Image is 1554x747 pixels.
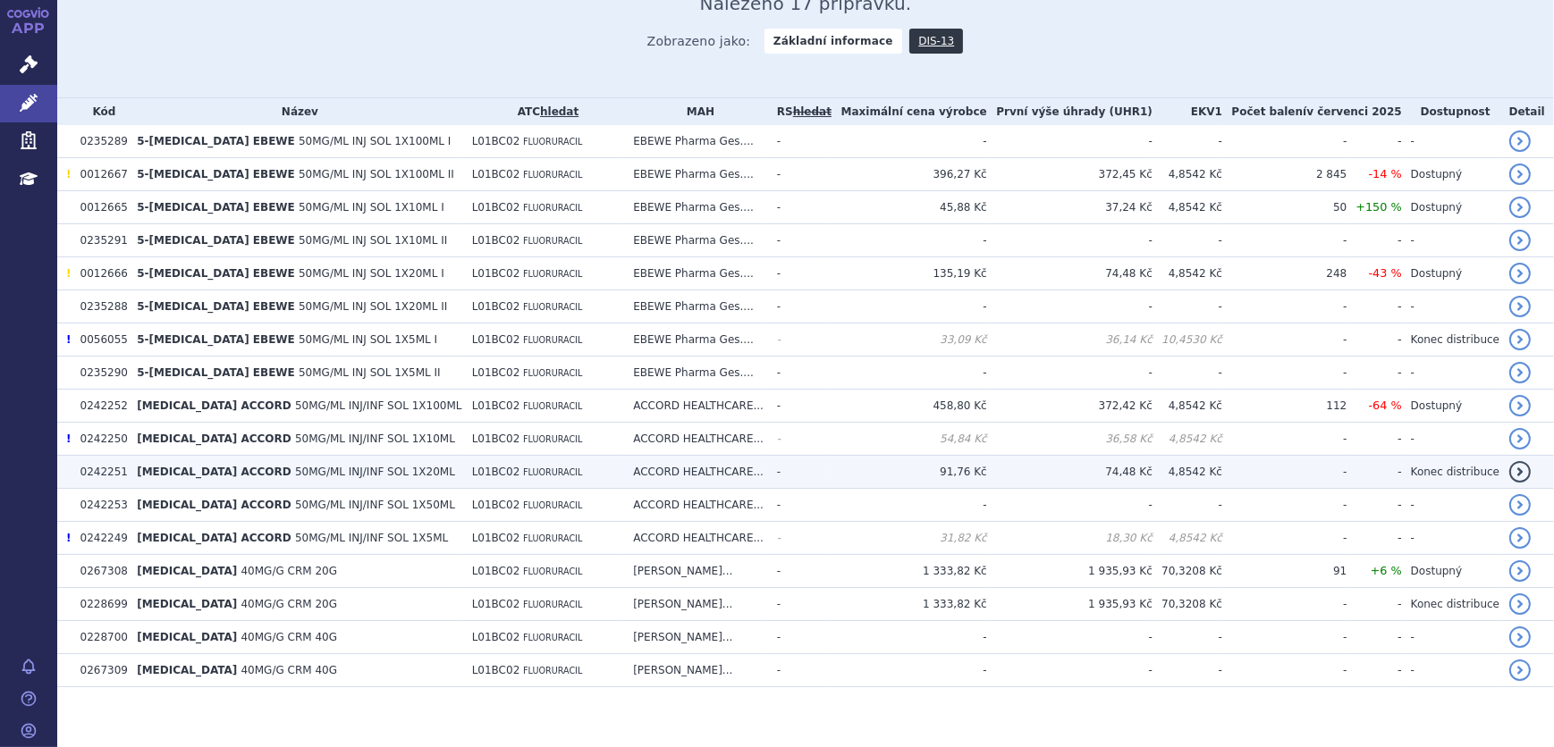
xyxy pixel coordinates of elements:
[1222,357,1347,390] td: -
[523,467,582,477] span: FLUORURACIL
[832,522,987,555] td: 31,82 Kč
[1222,522,1347,555] td: -
[523,302,582,312] span: FLUORURACIL
[1371,564,1402,577] span: +6 %
[624,98,768,125] th: MAH
[768,323,832,357] td: -
[768,257,832,290] td: -
[1402,654,1500,687] td: -
[137,333,295,346] span: 5-[MEDICAL_DATA] EBEWE
[1500,98,1554,125] th: Detail
[987,489,1153,522] td: -
[128,98,463,125] th: Název
[768,158,832,191] td: -
[72,555,129,588] td: 0267308
[523,500,582,510] span: FLUORURACIL
[137,432,291,445] span: [MEDICAL_DATA] ACCORD
[1347,456,1401,489] td: -
[299,300,447,313] span: 50MG/ML INJ SOL 1X20ML II
[832,423,987,456] td: 54,84 Kč
[299,267,444,280] span: 50MG/ML INJ SOL 1X20ML I
[137,631,237,643] span: [MEDICAL_DATA]
[987,98,1153,125] th: První výše úhrady (UHR1)
[832,257,987,290] td: 135,19 Kč
[1402,555,1500,588] td: Dostupný
[1402,621,1500,654] td: -
[1402,357,1500,390] td: -
[1153,191,1222,224] td: 4,8542 Kč
[1509,494,1531,516] a: detail
[1222,390,1347,423] td: 112
[472,333,520,346] span: L01BC02
[1509,395,1531,416] a: detail
[472,499,520,511] span: L01BC02
[137,532,291,544] span: [MEDICAL_DATA] ACCORD
[137,399,291,412] span: [MEDICAL_DATA] ACCORD
[137,300,295,313] span: 5-[MEDICAL_DATA] EBEWE
[523,666,582,676] span: FLUORURACIL
[832,588,987,621] td: 1 333,82 Kč
[66,267,71,280] span: Tento přípravek má DNC/DoÚ.
[472,466,520,478] span: L01BC02
[624,125,768,158] td: EBEWE Pharma Ges....
[299,201,444,214] span: 50MG/ML INJ SOL 1X10ML I
[1153,323,1222,357] td: 10,4530 Kč
[1509,230,1531,251] a: detail
[523,170,582,180] span: FLUORURACIL
[1222,423,1347,456] td: -
[987,654,1153,687] td: -
[72,357,129,390] td: 0235290
[624,323,768,357] td: EBEWE Pharma Ges....
[1356,200,1401,214] span: +150 %
[832,555,987,588] td: 1 333,82 Kč
[66,532,71,544] span: Poslední data tohoto produktu jsou ze SCAU platného k 01.03.2020.
[137,135,295,147] span: 5-[MEDICAL_DATA] EBEWE
[299,333,437,346] span: 50MG/ML INJ SOL 1X5ML I
[1222,290,1347,323] td: -
[137,499,291,511] span: [MEDICAL_DATA] ACCORD
[472,366,520,379] span: L01BC02
[1153,158,1222,191] td: 4,8542 Kč
[1509,130,1531,152] a: detail
[987,621,1153,654] td: -
[72,456,129,489] td: 0242251
[72,522,129,555] td: 0242249
[1347,357,1401,390] td: -
[1402,98,1500,125] th: Dostupnost
[540,105,579,118] a: hledat
[1369,266,1402,280] span: -43 %
[1402,323,1500,357] td: Konec distribuce
[1222,158,1347,191] td: 2 845
[624,390,768,423] td: ACCORD HEALTHCARE...
[987,323,1153,357] td: 36,14 Kč
[909,29,963,54] a: DIS-13
[1347,290,1401,323] td: -
[1222,224,1347,257] td: -
[523,368,582,378] span: FLUORURACIL
[472,135,520,147] span: L01BC02
[523,137,582,147] span: FLUORURACIL
[1509,428,1531,449] a: detail
[832,158,987,191] td: 396,27 Kč
[768,191,832,224] td: -
[472,598,520,610] span: L01BC02
[72,191,129,224] td: 0012665
[1153,257,1222,290] td: 4,8542 Kč
[66,333,71,346] span: Poslední data tohoto produktu jsou ze SCAU platného k 01.06.2015.
[1402,390,1500,423] td: Dostupný
[241,565,338,577] span: 40MG/G CRM 20G
[523,567,582,576] span: FLUORURACIL
[624,357,768,390] td: EBEWE Pharma Ges....
[832,621,987,654] td: -
[1222,98,1402,125] th: Počet balení
[472,267,520,280] span: L01BC02
[137,366,295,379] span: 5-[MEDICAL_DATA] EBEWE
[832,654,987,687] td: -
[987,290,1153,323] td: -
[1347,125,1401,158] td: -
[768,654,832,687] td: -
[299,168,454,180] span: 50MG/ML INJ SOL 1X100ML II
[1222,621,1347,654] td: -
[624,489,768,522] td: ACCORD HEALTHCARE...
[1153,390,1222,423] td: 4,8542 Kč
